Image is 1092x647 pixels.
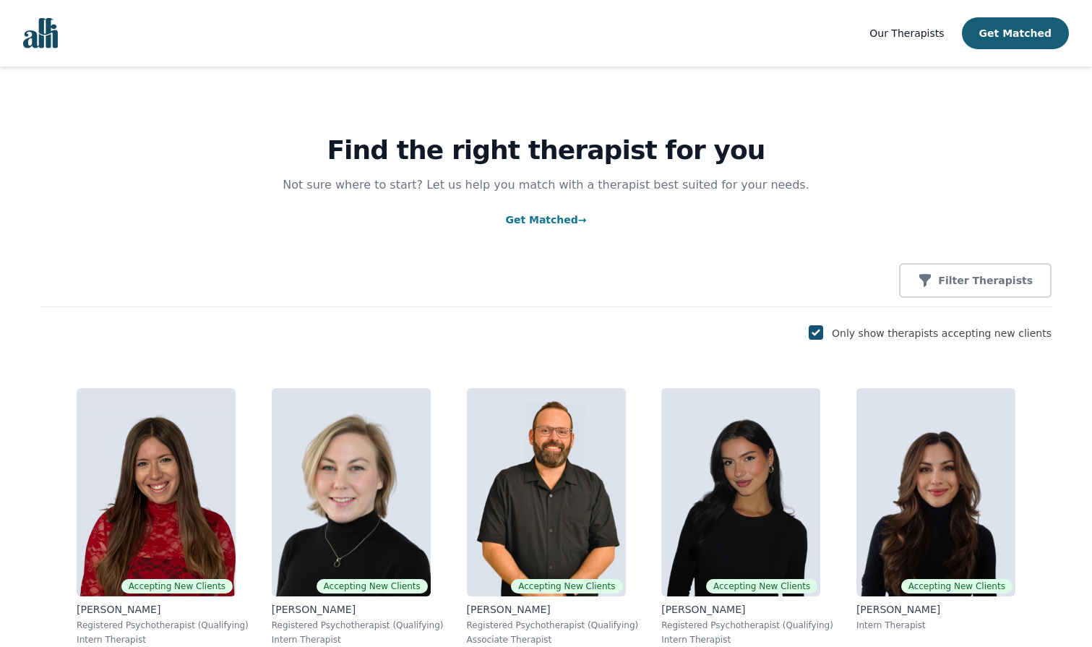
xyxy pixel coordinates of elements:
p: Intern Therapist [272,634,444,646]
a: Our Therapists [869,25,944,42]
p: Not sure where to start? Let us help you match with a therapist best suited for your needs. [269,176,824,194]
p: [PERSON_NAME] [272,602,444,617]
p: Registered Psychotherapist (Qualifying) [77,620,249,631]
a: Get Matched [505,214,586,226]
span: Accepting New Clients [511,579,622,594]
span: Accepting New Clients [706,579,817,594]
span: Accepting New Clients [317,579,428,594]
span: Accepting New Clients [121,579,233,594]
span: Accepting New Clients [901,579,1013,594]
p: Registered Psychotherapist (Qualifying) [467,620,639,631]
img: Saba_Salemi [856,388,1015,596]
img: Alyssa_Tweedie [661,388,820,596]
span: → [578,214,587,226]
button: Filter Therapists [899,263,1052,298]
p: Registered Psychotherapist (Qualifying) [661,620,833,631]
h1: Find the right therapist for you [40,136,1052,165]
p: [PERSON_NAME] [467,602,639,617]
p: Intern Therapist [856,620,1015,631]
label: Only show therapists accepting new clients [832,327,1052,339]
p: Filter Therapists [938,273,1033,288]
img: alli logo [23,18,58,48]
p: [PERSON_NAME] [77,602,249,617]
button: Get Matched [962,17,1069,49]
img: Alisha_Levine [77,388,236,596]
p: Intern Therapist [77,634,249,646]
p: Intern Therapist [661,634,833,646]
img: Josh_Cadieux [467,388,626,596]
img: Jocelyn_Crawford [272,388,431,596]
span: Our Therapists [869,27,944,39]
p: [PERSON_NAME] [856,602,1015,617]
p: Associate Therapist [467,634,639,646]
p: [PERSON_NAME] [661,602,833,617]
p: Registered Psychotherapist (Qualifying) [272,620,444,631]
